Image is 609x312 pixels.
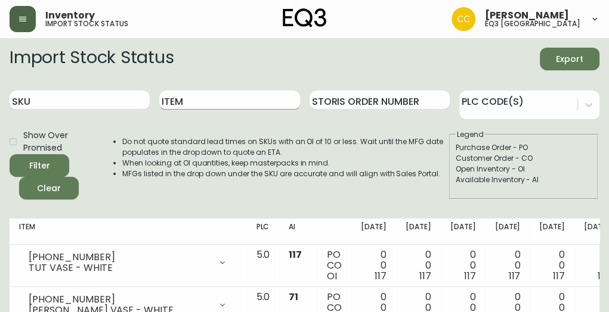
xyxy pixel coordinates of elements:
span: Export [549,52,590,67]
span: 117 [375,269,387,283]
th: [DATE] [351,219,396,245]
img: e5ae74ce19ac3445ee91f352311dd8f4 [452,7,475,31]
span: Clear [29,181,69,196]
th: PLC [246,219,279,245]
span: 117 [419,269,431,283]
th: [DATE] [485,219,530,245]
th: Item [10,219,246,245]
li: When looking at OI quantities, keep masterpacks in mind. [122,158,448,169]
div: Available Inventory - AI [456,174,592,185]
div: PO CO [327,249,342,282]
th: AI [279,219,317,245]
div: 0 0 [361,249,387,282]
th: [DATE] [441,219,486,245]
div: 0 0 [539,249,565,282]
div: 0 0 [406,249,431,282]
th: [DATE] [530,219,574,245]
span: [PERSON_NAME] [485,11,569,20]
button: Export [540,48,599,70]
td: 5.0 [246,245,279,287]
div: 0 0 [494,249,520,282]
li: MFGs listed in the drop down under the SKU are accurate and will align with Sales Portal. [122,169,448,179]
span: 117 [508,269,520,283]
span: 117 [464,269,476,283]
span: Show Over Promised [23,129,89,154]
img: logo [283,8,327,27]
div: Customer Order - CO [456,153,592,164]
div: Filter [29,158,50,173]
h5: eq3 [GEOGRAPHIC_DATA] [485,20,580,27]
legend: Legend [456,129,485,140]
span: 117 [553,269,565,283]
div: Open Inventory - OI [456,164,592,174]
span: OI [327,269,337,283]
span: 71 [289,290,298,304]
button: Filter [10,154,69,177]
div: [PHONE_NUMBER] [29,294,211,305]
th: [DATE] [396,219,441,245]
h5: import stock status [45,20,128,27]
div: Purchase Order - PO [456,142,592,153]
li: Do not quote standard lead times on SKUs with an OI of 10 or less. Wait until the MFG date popula... [122,136,448,158]
button: Clear [19,177,79,199]
div: [PHONE_NUMBER] [29,252,211,263]
div: [PHONE_NUMBER]TUT VASE - WHITE [19,249,237,276]
div: TUT VASE - WHITE [29,263,211,273]
h2: Import Stock Status [10,48,174,70]
span: Inventory [45,11,95,20]
div: 0 0 [450,249,476,282]
span: 117 [289,248,302,261]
